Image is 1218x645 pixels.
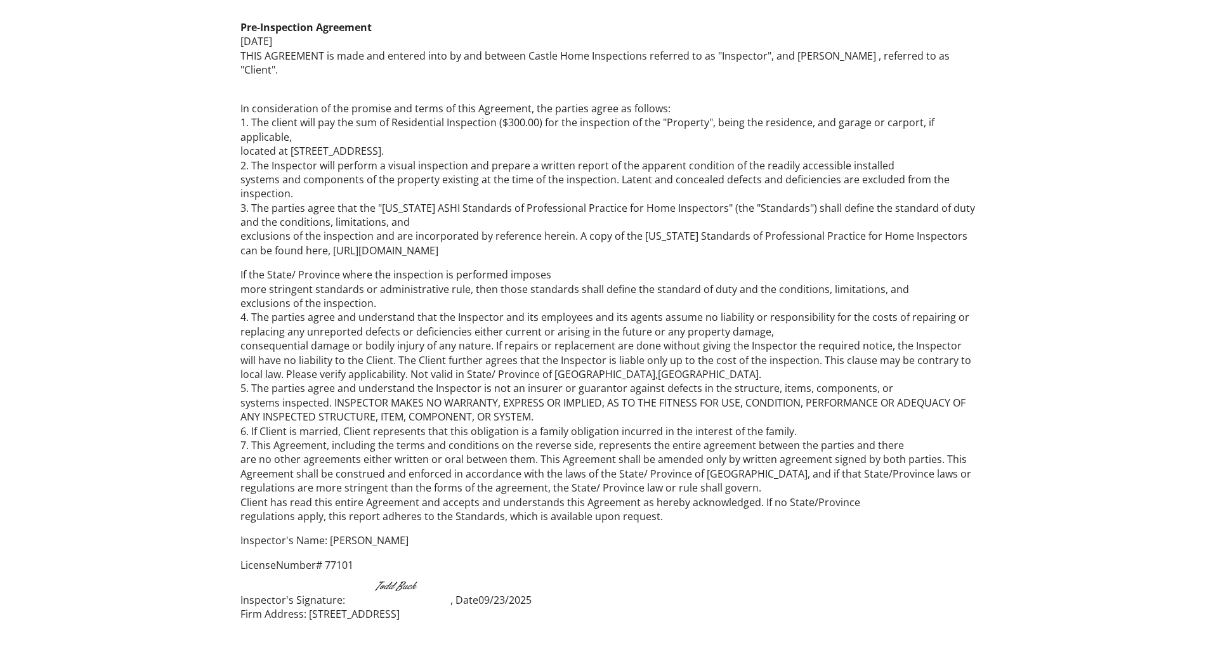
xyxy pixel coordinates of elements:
p: [DATE] THIS AGREEMENT is made and entered into by and between Castle Home Inspections referred to... [240,20,978,77]
p: LicenseNumber# 77101 Inspector's Signature: , Date09/23/2025 Firm Address: [STREET_ADDRESS] [240,558,978,622]
p: Inspector's Name: [PERSON_NAME] [240,533,978,547]
p: In consideration of the promise and terms of this Agreement, the parties agree as follows: 1. The... [240,88,978,258]
img: signature_%281%29.png [345,572,451,604]
strong: Pre-Inspection Agreement [240,20,372,34]
p: If the State/ Province where the inspection is performed imposes more stringent standards or admi... [240,268,978,523]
